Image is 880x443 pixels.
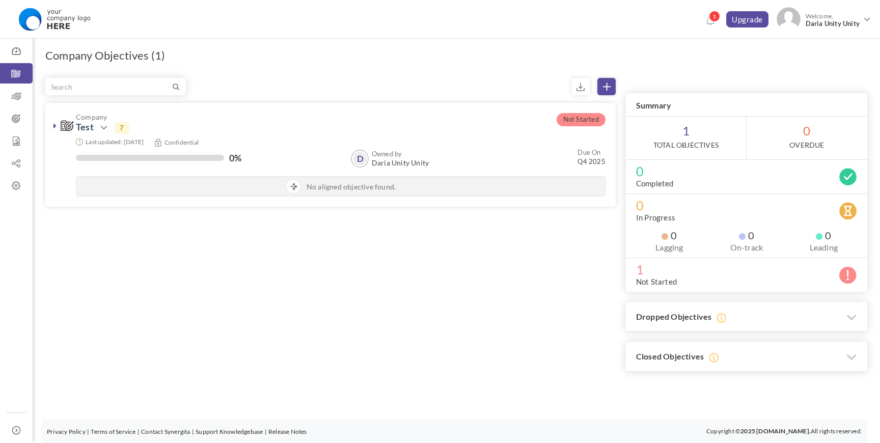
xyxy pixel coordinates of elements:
[577,148,600,156] small: Due On
[47,428,86,435] a: Privacy Policy
[91,428,135,435] a: Terms of Service
[740,427,811,435] b: 2025 [DOMAIN_NAME].
[307,182,396,192] span: No aligned objective found.
[597,78,616,95] a: Create Objective
[577,148,605,166] small: Q4 2025
[137,427,140,437] li: |
[801,7,862,33] span: Welcome,
[571,78,590,95] small: Export
[747,117,867,159] span: 0
[816,230,831,240] span: 0
[12,7,97,32] img: Logo
[76,121,94,132] a: Test
[115,122,129,133] span: 7
[709,11,720,22] span: 1
[45,48,165,63] h1: Company Objectives (1)
[636,264,857,274] span: 1
[636,276,677,287] label: Not Started
[636,242,703,253] label: Lagging
[86,138,144,146] small: Last updated: [DATE]
[626,342,867,372] h3: Closed Objectives
[662,230,677,240] span: 0
[76,113,519,121] span: Company
[702,13,719,30] a: Notifications
[739,230,754,240] span: 0
[557,113,606,126] span: Not Started
[789,140,824,150] label: OverDue
[229,153,241,163] label: 0%
[626,93,867,117] h3: Summary
[265,427,267,437] li: |
[777,7,801,31] img: Photo
[653,140,719,150] label: Total Objectives
[626,117,746,159] span: 1
[706,426,862,436] p: Copyright © All rights reserved.
[87,427,89,437] li: |
[636,212,675,223] label: In Progress
[636,178,674,188] label: Completed
[806,20,860,27] span: Daria Unity Unity
[196,428,263,435] a: Support Knowledgebase
[636,200,857,210] span: 0
[372,150,402,158] b: Owned by
[790,242,857,253] label: Leading
[636,166,857,176] span: 0
[192,427,194,437] li: |
[46,78,171,95] input: Search
[372,159,429,167] span: Daria Unity Unity
[726,11,768,27] a: Upgrade
[626,302,867,332] h3: Dropped Objectives
[164,139,199,146] small: Confidential
[713,242,780,253] label: On-track
[141,428,190,435] a: Contact Synergita
[352,151,368,167] a: D
[773,3,875,33] a: Photo Welcome,Daria Unity Unity
[268,428,307,435] a: Release Notes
